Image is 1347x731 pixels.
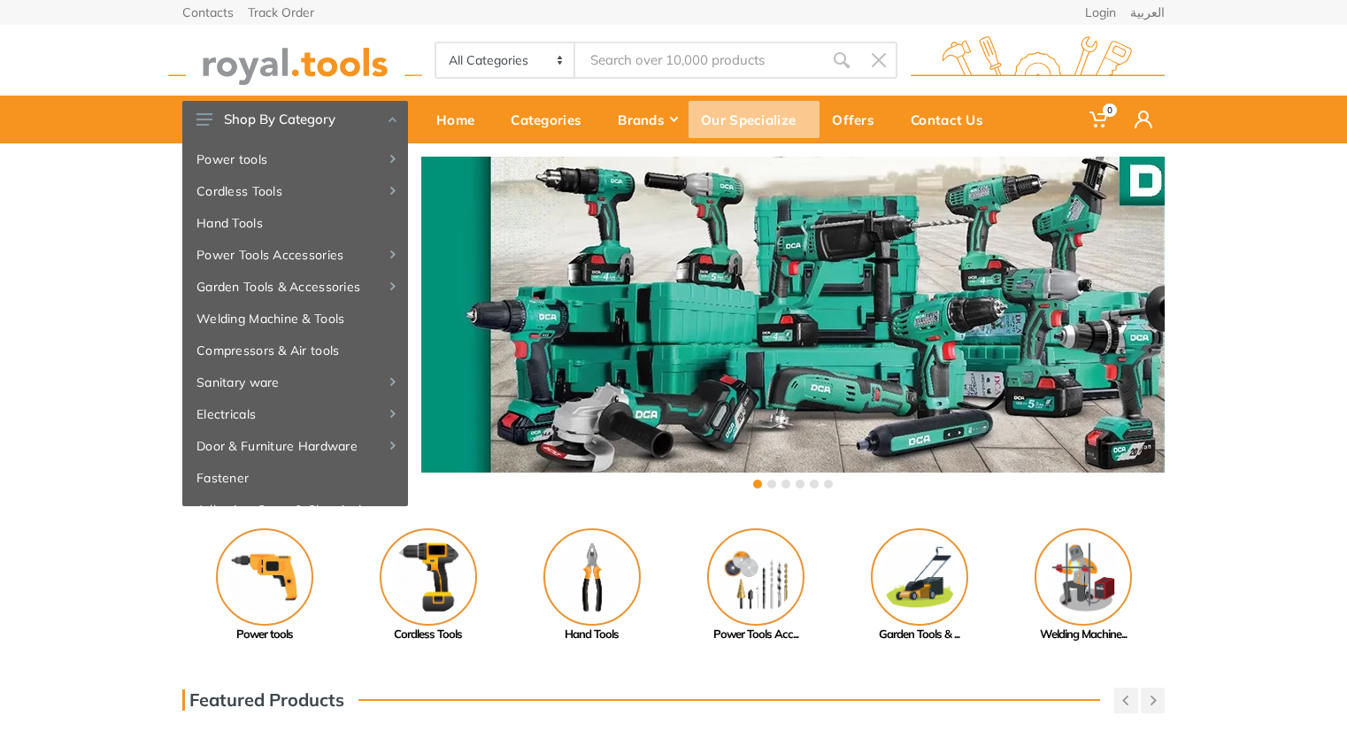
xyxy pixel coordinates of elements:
input: Site search [575,42,823,79]
div: Hand Tools [510,626,673,643]
div: Home [424,101,498,138]
img: Royal - Welding Machine & Tools [1035,528,1132,626]
div: Cordless Tools [346,626,510,643]
a: العربية [1130,6,1165,19]
a: Contact Us [898,96,1007,143]
select: Category [436,43,575,77]
a: Fastener [182,462,408,494]
a: Welding Machine & Tools [182,303,408,335]
div: Power Tools Acc... [673,626,837,643]
div: Contact Us [898,101,1007,138]
img: Royal - Power Tools Accessories [707,528,804,626]
a: Power tools [182,528,346,643]
div: Garden Tools & ... [837,626,1001,643]
a: Login [1085,6,1116,19]
a: Garden Tools & Accessories [182,271,408,303]
a: 0 [1077,96,1122,143]
div: Offers [820,101,898,138]
button: Shop By Category [182,101,408,138]
img: Royal - Power tools [216,528,313,626]
a: Power Tools Accessories [182,239,408,271]
div: Welding Machine... [1001,626,1165,643]
h3: Featured Products [182,689,344,711]
img: royal.tools Logo [168,36,422,85]
a: Door & Furniture Hardware [182,430,408,462]
img: Royal - Garden Tools & Accessories [871,528,968,626]
a: Electricals [182,398,408,430]
div: Power tools [182,626,346,643]
a: Offers [820,96,898,143]
a: Hand Tools [182,207,408,239]
a: Cordless Tools [182,175,408,207]
a: Hand Tools [510,528,673,643]
a: Compressors & Air tools [182,335,408,366]
a: Home [424,96,498,143]
a: Garden Tools & ... [837,528,1001,643]
a: Welding Machine... [1001,528,1165,643]
img: Royal - Hand Tools [543,528,641,626]
a: Power Tools Acc... [673,528,837,643]
div: Categories [498,101,605,138]
img: Royal - Cordless Tools [380,528,477,626]
div: Our Specialize [689,101,820,138]
span: 0 [1103,104,1117,117]
a: Track Order [248,6,314,19]
a: Cordless Tools [346,528,510,643]
div: Brands [605,101,689,138]
a: Our Specialize [689,96,820,143]
a: Power tools [182,143,408,175]
a: Sanitary ware [182,366,408,398]
a: Categories [498,96,605,143]
a: Adhesive, Spray & Chemical [182,494,408,526]
img: royal.tools Logo [911,36,1165,85]
a: Contacts [182,6,234,19]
